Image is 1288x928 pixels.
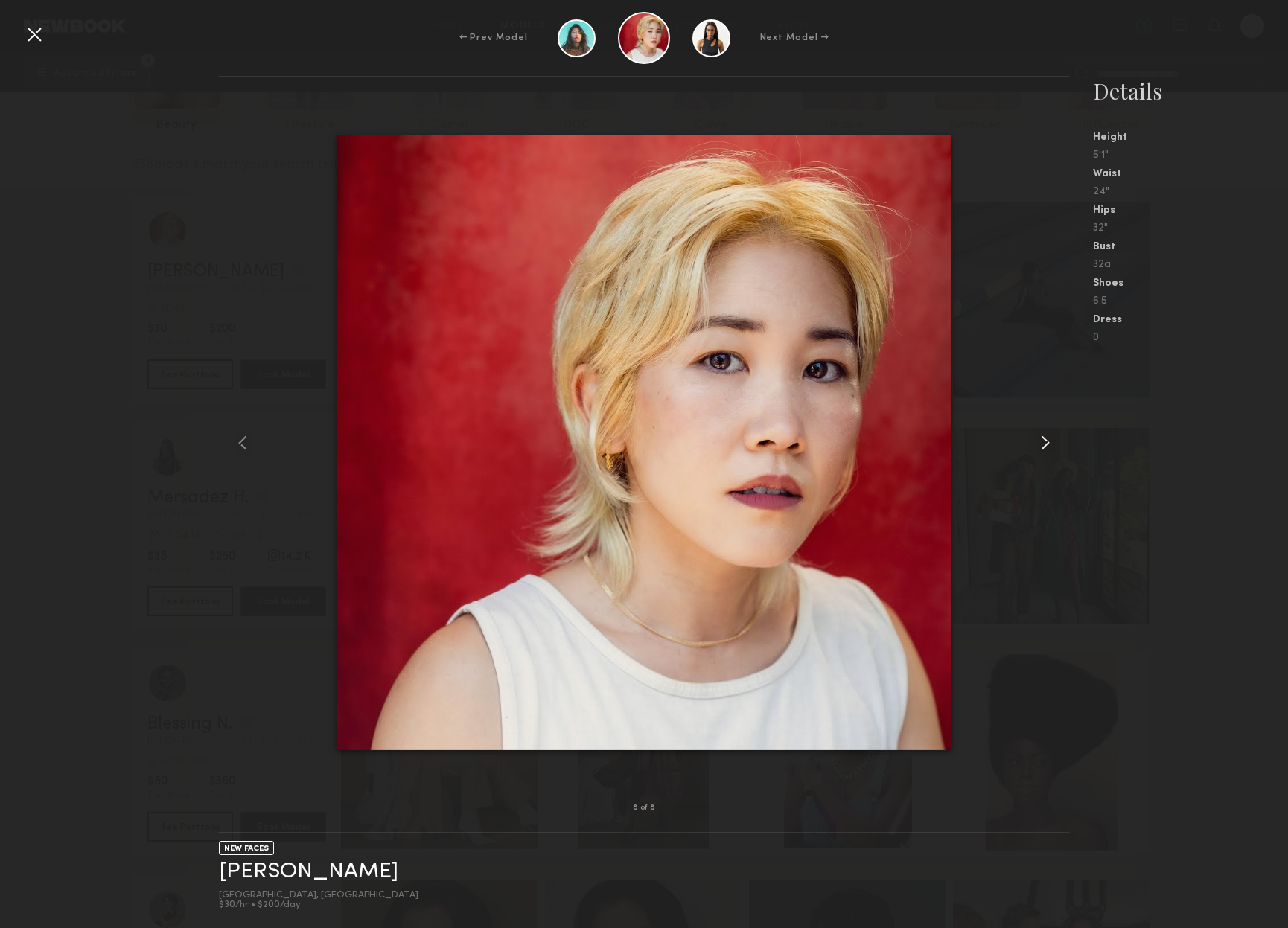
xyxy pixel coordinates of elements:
[1093,278,1288,289] div: Shoes
[1093,150,1288,161] div: 5'1"
[1093,242,1288,252] div: Bust
[633,804,655,812] div: 8 of 8
[1093,76,1288,106] div: Details
[219,900,418,910] div: $30/hr • $200/day
[1093,296,1288,307] div: 6.5
[1093,333,1288,343] div: 0
[1093,187,1288,197] div: 24"
[1093,205,1288,216] div: Hips
[219,860,398,883] a: [PERSON_NAME]
[1093,315,1288,325] div: Dress
[219,841,274,855] div: NEW FACES
[459,31,528,45] div: ← Prev Model
[1093,132,1288,143] div: Height
[1093,169,1288,179] div: Waist
[1093,260,1288,270] div: 32a
[760,31,829,45] div: Next Model →
[1093,223,1288,234] div: 32"
[219,891,418,900] div: [GEOGRAPHIC_DATA], [GEOGRAPHIC_DATA]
